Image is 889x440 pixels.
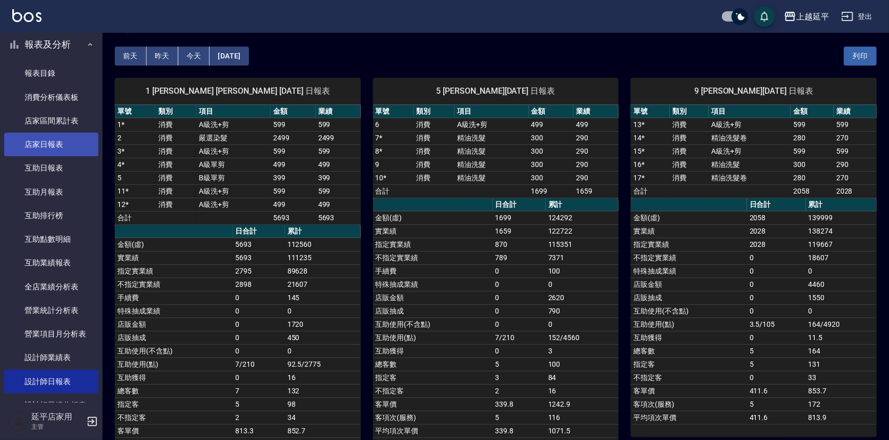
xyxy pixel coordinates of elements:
a: 6 [376,120,380,129]
td: 450 [285,331,361,344]
td: 消費 [156,171,197,184]
td: 11.5 [806,331,877,344]
td: 店販抽成 [115,331,233,344]
td: 5693 [233,251,285,264]
th: 類別 [156,105,197,118]
td: 1071.5 [546,424,619,437]
td: 599 [791,144,834,158]
td: 不指定實業績 [115,278,233,291]
td: 0 [806,264,877,278]
td: 店販抽成 [373,304,493,318]
td: 精油洗髮 [454,144,529,158]
td: 互助使用(不含點) [631,304,747,318]
td: 599 [316,118,361,131]
td: 290 [834,158,877,171]
table: a dense table [373,105,619,198]
td: 總客數 [115,384,233,397]
button: 列印 [844,47,877,66]
td: 599 [316,184,361,198]
td: 152/4560 [546,331,619,344]
td: 122722 [546,224,619,238]
td: A級單剪 [196,158,271,171]
td: 1242.9 [546,397,619,411]
td: 精油洗髮卷 [709,131,791,144]
td: 5 [747,344,806,358]
td: 7/210 [493,331,546,344]
td: 300 [529,144,574,158]
td: 411.6 [747,384,806,397]
td: 599 [791,118,834,131]
a: 互助日報表 [4,156,98,180]
th: 日合計 [747,198,806,212]
td: 0 [233,331,285,344]
td: 消費 [414,131,454,144]
td: 290 [573,158,618,171]
td: 290 [573,144,618,158]
td: 0 [747,264,806,278]
td: 消費 [156,184,197,198]
button: 報表及分析 [4,31,98,58]
td: 手續費 [373,264,493,278]
th: 類別 [414,105,454,118]
td: 172 [806,397,877,411]
td: 消費 [414,158,454,171]
th: 業績 [316,105,361,118]
td: 消費 [670,158,709,171]
div: 上越延平 [796,10,829,23]
td: 消費 [670,131,709,144]
td: 金額(虛) [115,238,233,251]
td: 消費 [670,118,709,131]
td: 870 [493,238,546,251]
td: 互助獲得 [631,331,747,344]
td: 599 [271,118,316,131]
th: 日合計 [233,225,285,238]
td: 實業績 [373,224,493,238]
th: 單號 [115,105,156,118]
td: 119667 [806,238,877,251]
td: 0 [546,318,619,331]
a: 互助月報表 [4,180,98,204]
td: 853.7 [806,384,877,397]
td: 指定實業績 [115,264,233,278]
td: 不指定客 [631,371,747,384]
td: 互助獲得 [373,344,493,358]
td: 300 [529,171,574,184]
td: 852.7 [285,424,361,437]
td: 300 [529,158,574,171]
td: 店販抽成 [631,291,747,304]
td: 0 [233,291,285,304]
td: 精油洗髮卷 [709,171,791,184]
td: 5 [493,358,546,371]
a: 店家區間累計表 [4,109,98,133]
th: 項目 [196,105,271,118]
td: 0 [747,278,806,291]
a: 全店業績分析表 [4,275,98,299]
td: 0 [233,304,285,318]
td: 客項次(服務) [373,411,493,424]
td: 0 [493,344,546,358]
td: 5 [493,411,546,424]
td: 138274 [806,224,877,238]
a: 報表目錄 [4,61,98,85]
td: 0 [747,331,806,344]
td: 2058 [747,211,806,224]
td: 92.5/2775 [285,358,361,371]
td: 139999 [806,211,877,224]
td: 112560 [285,238,361,251]
td: 合計 [373,184,414,198]
td: 132 [285,384,361,397]
td: 2028 [747,238,806,251]
td: 0 [546,278,619,291]
th: 單號 [373,105,414,118]
td: 0 [285,344,361,358]
td: 互助使用(不含點) [373,318,493,331]
td: 499 [271,158,316,171]
td: 89628 [285,264,361,278]
td: 0 [493,291,546,304]
td: 5 [747,358,806,371]
td: 499 [529,118,574,131]
td: 手續費 [115,291,233,304]
td: 消費 [670,171,709,184]
td: 0 [747,251,806,264]
td: 2620 [546,291,619,304]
